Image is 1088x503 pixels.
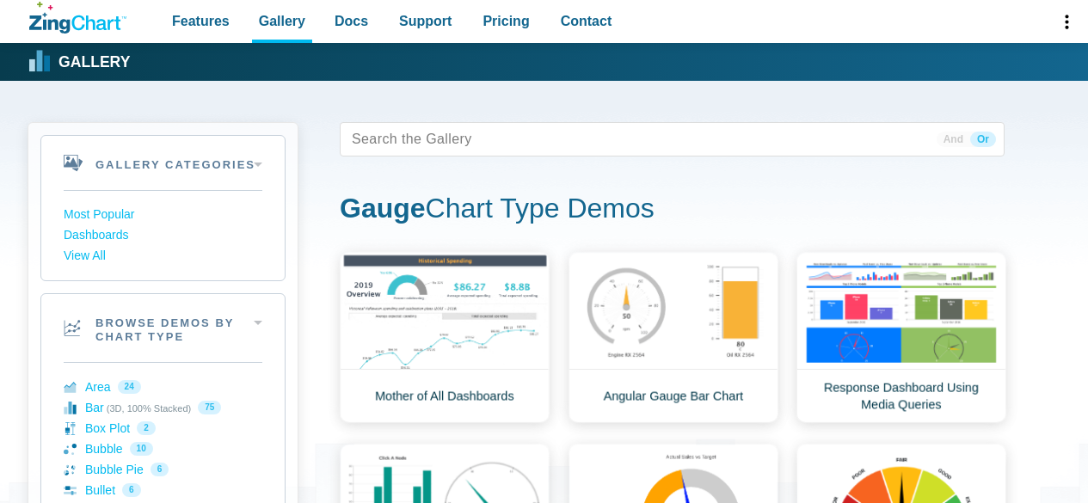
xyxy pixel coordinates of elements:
[340,191,1005,230] h1: Chart Type Demos
[399,9,452,33] span: Support
[937,132,970,147] span: And
[796,252,1006,423] a: Response Dashboard Using Media Queries
[58,55,130,71] strong: Gallery
[483,9,529,33] span: Pricing
[970,132,996,147] span: Or
[41,294,285,363] h2: Browse Demos By Chart Type
[259,9,305,33] span: Gallery
[561,9,612,33] span: Contact
[64,205,262,225] a: Most Popular
[29,2,126,34] a: ZingChart Logo. Click to return to the homepage
[29,49,130,75] a: Gallery
[340,252,550,423] a: Mother of All Dashboards
[340,193,426,224] strong: Gauge
[335,9,368,33] span: Docs
[64,225,262,246] a: Dashboards
[64,246,262,267] a: View All
[41,136,285,190] h2: Gallery Categories
[172,9,230,33] span: Features
[569,252,778,423] a: Angular Gauge Bar Chart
